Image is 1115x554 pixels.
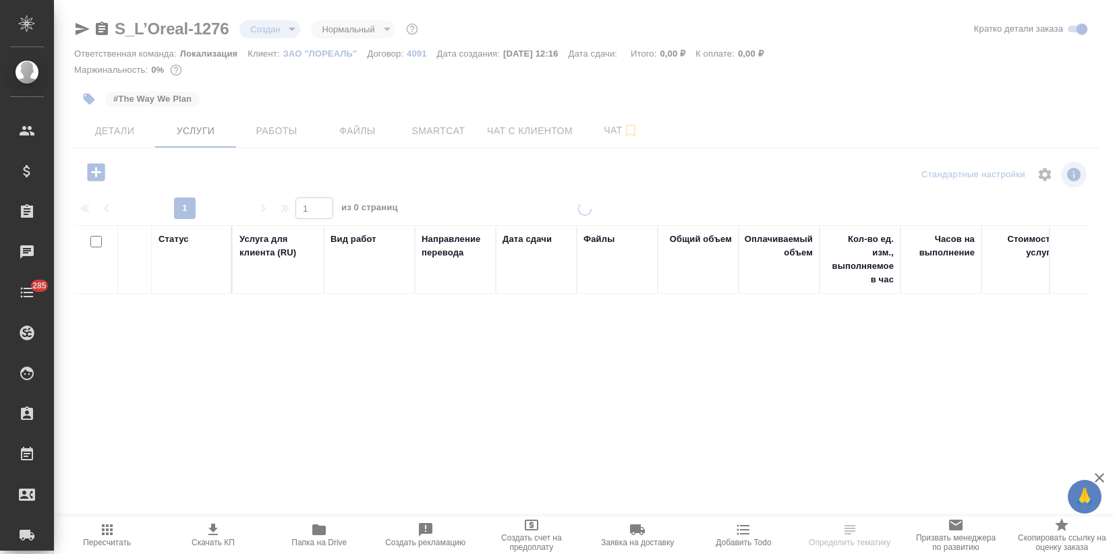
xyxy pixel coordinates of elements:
div: Направление перевода [422,233,489,259]
span: 285 [24,279,55,293]
a: 285 [3,276,51,309]
div: Часов на выполнение [907,233,975,259]
span: Призвать менеджера по развитию [911,533,1000,552]
button: Скопировать ссылку на оценку заказа [1009,516,1115,554]
div: Общий объем [670,233,732,246]
span: Пересчитать [83,538,131,547]
div: Услуга для клиента (RU) [239,233,317,259]
span: Скопировать ссылку на оценку заказа [1017,533,1107,552]
button: Определить тематику [797,516,903,554]
div: Файлы [583,233,614,246]
div: Вид работ [331,233,376,246]
button: Скачать КП [160,516,266,554]
span: Папка на Drive [291,538,347,547]
span: Скачать КП [192,538,235,547]
div: Статус [159,233,189,246]
button: Пересчитать [54,516,160,554]
div: Стоимость услуги [988,233,1056,259]
button: Добавить Todo [691,516,797,554]
button: Создать рекламацию [372,516,478,554]
button: Призвать менеджера по развитию [903,516,1008,554]
span: Определить тематику [809,538,890,547]
button: 🙏 [1068,480,1102,514]
div: Кол-во ед. изм., выполняемое в час [826,233,894,286]
span: Добавить Todo [716,538,771,547]
span: 🙏 [1073,483,1096,511]
span: Заявка на доставку [601,538,674,547]
span: Создать счет на предоплату [486,533,576,552]
div: Оплачиваемый объем [745,233,813,259]
button: Создать счет на предоплату [478,516,584,554]
button: Заявка на доставку [585,516,691,554]
div: Дата сдачи [503,233,552,246]
button: Папка на Drive [266,516,372,554]
span: Создать рекламацию [385,538,465,547]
